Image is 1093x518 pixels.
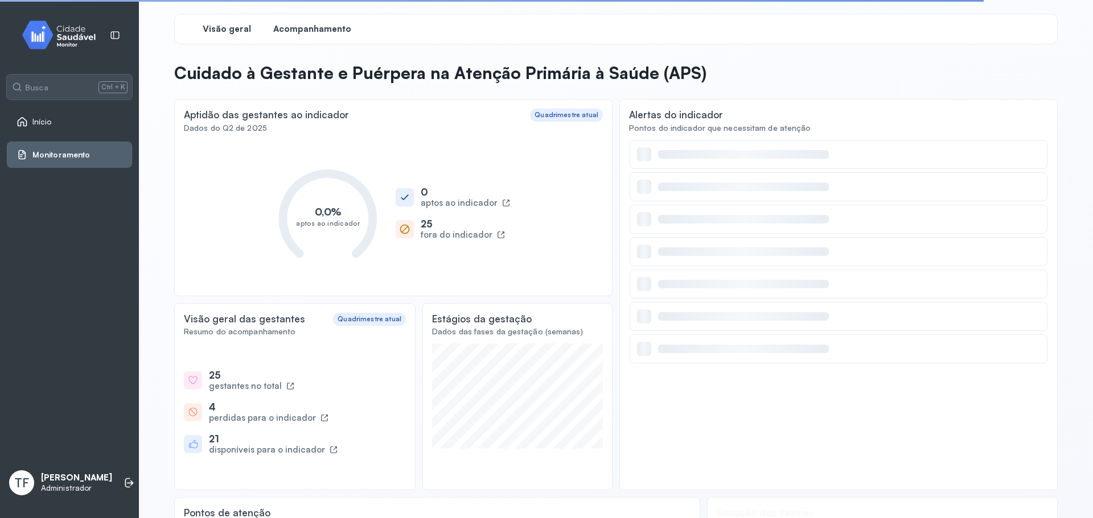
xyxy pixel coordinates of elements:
a: Início [17,116,122,127]
img: monitor.svg [12,18,114,52]
span: Ctrl + K [98,81,128,93]
text: aptos ao indicador [296,219,360,227]
div: Pontos do indicador que necessitam de atenção [629,123,1048,133]
div: aptos ao indicador [421,198,498,209]
div: 25 [209,369,294,381]
div: Dados do Q2 de 2025 [184,123,603,133]
span: Monitoramento [32,150,90,160]
div: 0 [421,186,510,198]
p: [PERSON_NAME] [41,473,112,483]
div: gestantes no total [209,381,282,392]
div: perdidas para o indicador [209,413,316,424]
span: Busca [25,82,48,93]
div: Visão geral das gestantes [184,313,305,325]
a: Monitoramento [17,149,122,160]
img: like-heroicons.svg [188,440,198,449]
span: Início [32,117,52,127]
div: disponíveis para o indicador [209,445,325,455]
div: Alertas do indicador [629,109,723,121]
text: 0,0% [315,205,342,218]
div: Resumo do acompanhamento [184,327,406,337]
div: 4 [209,401,328,413]
div: Quadrimestre atual [535,111,598,119]
div: Dados das fases da gestação (semanas) [432,327,603,337]
div: Estágios da gestação [432,313,532,325]
span: Visão geral [203,24,251,35]
img: block-heroicons.svg [188,407,198,417]
span: Acompanhamento [273,24,351,35]
div: fora do indicador [421,230,492,241]
div: Quadrimestre atual [338,315,401,323]
p: Administrador [41,483,112,493]
div: Aptidão das gestantes ao indicador [184,109,349,121]
div: 21 [209,433,338,445]
div: 25 [421,218,505,230]
p: Cuidado à Gestante e Puérpera na Atenção Primária à Saúde (APS) [174,63,706,83]
img: heart-heroicons.svg [187,375,199,386]
span: TF [15,475,29,490]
